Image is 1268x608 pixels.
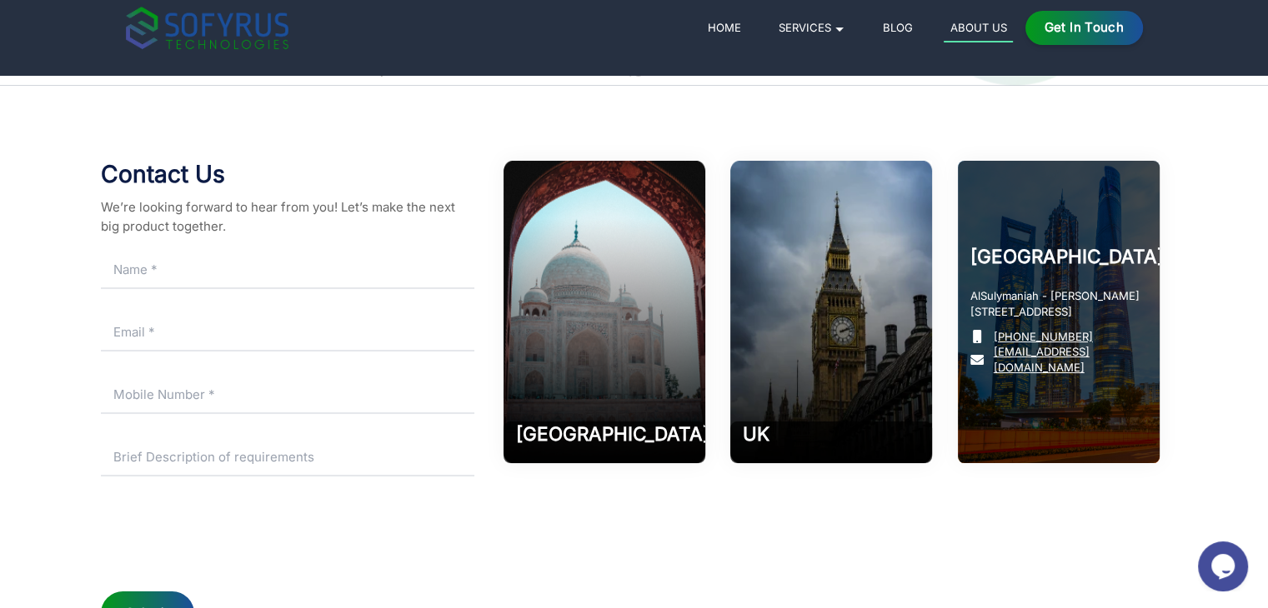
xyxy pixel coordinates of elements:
a: Blog [876,17,919,37]
p: We’re looking forward to hear from you! Let’s make the next big product together. [101,198,474,236]
h2: UK [743,421,920,446]
input: Name * [101,252,474,289]
a: [PHONE_NUMBER] [994,329,1093,345]
h2: [GEOGRAPHIC_DATA] [970,244,1147,269]
h2: Contact Us [101,161,474,189]
a: Home [701,17,747,37]
img: Software Development Company in Aligarh [504,161,705,463]
a: [EMAIL_ADDRESS][DOMAIN_NAME] [994,344,1147,376]
a: Services 🞃 [772,17,851,37]
iframe: chat widget [1198,541,1251,591]
input: Mobile Number * [101,376,474,414]
a: Get in Touch [1025,11,1143,45]
iframe: reCAPTCHA [101,501,354,566]
a: About Us [944,17,1013,42]
img: sofyrus [126,7,288,49]
input: Brief Description of requirements [101,439,474,476]
h2: [GEOGRAPHIC_DATA] [516,421,693,446]
img: Software Development Company in UK [730,161,932,463]
p: AlSulymaniah - [PERSON_NAME][STREET_ADDRESS] [970,288,1147,320]
input: Email * [101,314,474,351]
